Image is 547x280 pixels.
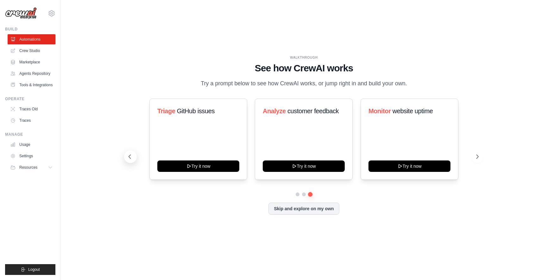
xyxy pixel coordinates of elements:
[198,79,410,88] p: Try a prompt below to see how CrewAI works, or jump right in and build your own.
[5,27,55,32] div: Build
[5,132,55,137] div: Manage
[19,165,37,170] span: Resources
[8,115,55,126] a: Traces
[5,264,55,275] button: Logout
[8,46,55,56] a: Crew Studio
[8,68,55,79] a: Agents Repository
[263,160,345,172] button: Try it now
[177,107,215,114] span: GitHub issues
[5,7,37,19] img: Logo
[129,55,479,60] div: WALKTHROUGH
[287,107,339,114] span: customer feedback
[8,162,55,173] button: Resources
[129,62,479,74] h1: See how CrewAI works
[8,140,55,150] a: Usage
[515,250,547,280] iframe: Chat Widget
[392,107,433,114] span: website uptime
[268,203,339,215] button: Skip and explore on my own
[157,107,175,114] span: Triage
[8,34,55,44] a: Automations
[8,57,55,67] a: Marketplace
[368,160,450,172] button: Try it now
[263,107,286,114] span: Analyze
[8,104,55,114] a: Traces Old
[5,96,55,101] div: Operate
[157,160,239,172] button: Try it now
[368,107,391,114] span: Monitor
[28,267,40,272] span: Logout
[8,151,55,161] a: Settings
[8,80,55,90] a: Tools & Integrations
